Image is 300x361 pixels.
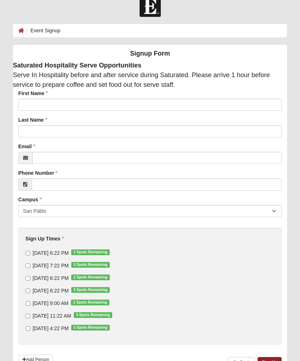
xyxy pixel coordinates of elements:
span: [DATE] 4:22 PM [33,325,69,331]
label: Phone Number [18,169,58,177]
label: First Name [18,90,48,97]
label: Last Name [18,116,47,123]
label: Campus [18,196,42,203]
h4: Signup Form [13,50,287,58]
span: 2 Spots Remaining [71,249,110,255]
input: [DATE] 7:22 PM3 Spots Remaining [26,263,30,268]
span: [DATE] 6:22 PM [33,275,69,281]
span: 3 Spots Remaining [71,287,110,293]
input: [DATE] 6:22 PM3 Spots Remaining [26,289,30,293]
span: 3 Spots Remaining [71,262,110,268]
input: [DATE] 4:22 PM3 Spots Remaining [26,326,30,331]
div: Serve In Hospitality before and after service during Saturated. Please arrive 1 hour before servi... [8,61,292,90]
span: [DATE] 6:22 PM [33,288,69,294]
span: 3 Spots Remaining [74,312,112,318]
li: Event Signup [24,27,60,34]
span: 2 Spots Remaining [71,300,109,305]
span: 3 Spots Remaining [71,325,110,330]
span: [DATE] 6:22 PM [33,250,69,256]
input: [DATE] 6:22 PM2 Spots Remaining [26,251,30,255]
span: [DATE] 11:22 AM [33,313,71,319]
strong: Saturated Hospitality Serve Opportunities [13,62,141,69]
span: [DATE] 9:00 AM [33,300,68,306]
label: Sign Up Times [26,235,64,242]
input: [DATE] 11:22 AM3 Spots Remaining [26,314,30,318]
label: Email [18,143,35,150]
input: [DATE] 6:22 PM2 Spots Remaining [26,276,30,281]
span: 2 Spots Remaining [71,275,110,280]
input: [DATE] 9:00 AM2 Spots Remaining [26,301,30,306]
span: [DATE] 7:22 PM [33,263,69,268]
